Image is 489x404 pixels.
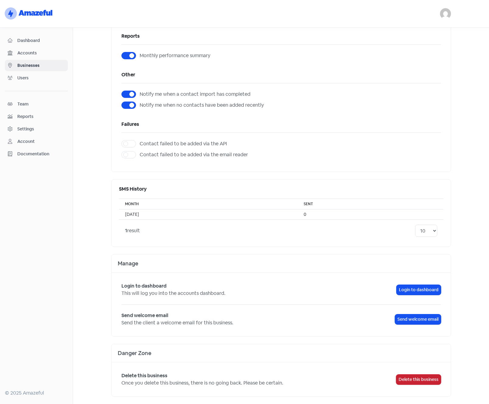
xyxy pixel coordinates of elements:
[121,70,441,79] h5: Other
[5,98,68,110] a: Team
[125,227,127,234] strong: 1
[5,60,68,71] a: Businesses
[121,290,387,297] div: This will log you into the accounts dashboard.
[121,312,168,319] b: Send welcome email
[5,72,68,84] a: Users
[140,140,227,147] label: Contact failed to be added via the API
[17,50,65,56] span: Accounts
[121,120,441,129] h5: Failures
[17,37,65,44] span: Dashboard
[140,91,250,98] label: Notify me when a contact import has completed
[5,123,68,135] a: Settings
[140,151,248,158] label: Contact failed to be added via the email reader
[397,316,438,323] span: Send welcome email
[440,8,451,19] img: User
[17,126,34,132] div: Settings
[396,375,441,385] button: Delete this business
[121,32,441,41] h5: Reports
[121,372,167,379] b: Delete this business
[5,35,68,46] a: Dashboard
[5,389,68,397] div: © 2025 Amazeful
[121,283,166,289] b: Login to dashboard
[5,111,68,122] a: Reports
[5,47,68,59] a: Accounts
[119,185,443,194] h5: SMS History
[119,199,298,209] th: Month
[396,285,441,295] a: Login to dashboard
[298,209,443,220] td: 0
[119,209,298,220] td: [DATE]
[298,199,443,209] th: Sent
[121,379,386,387] div: Once you delete this business, there is no going back. Please be certain.
[140,102,264,109] label: Notify me when no contacts have been added recently
[5,148,68,160] a: Documentation
[125,227,140,234] div: result
[17,62,65,69] span: Businesses
[5,136,68,147] a: Account
[17,113,65,120] span: Reports
[112,254,451,273] div: Manage
[17,101,65,107] span: Team
[17,75,65,81] span: Users
[112,344,451,362] div: Danger Zone
[17,151,65,157] span: Documentation
[395,314,441,324] button: Send welcome email
[17,138,35,145] div: Account
[121,319,385,326] div: Send the client a welcome email for this business.
[140,52,210,59] label: Monthly performance summary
